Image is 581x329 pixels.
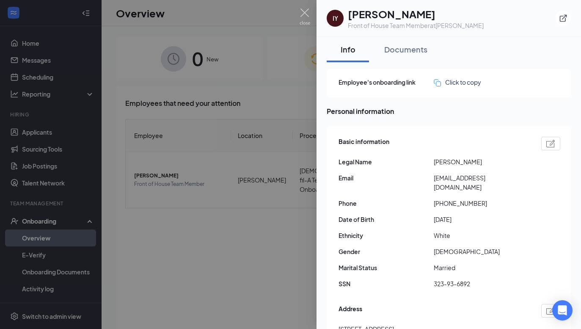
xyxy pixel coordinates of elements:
span: Address [339,304,362,318]
span: Basic information [339,137,389,150]
span: Employee's onboarding link [339,77,434,87]
span: 323-93-6892 [434,279,529,288]
span: Date of Birth [339,215,434,224]
img: click-to-copy.71757273a98fde459dfc.svg [434,79,441,86]
span: White [434,231,529,240]
span: [EMAIL_ADDRESS][DOMAIN_NAME] [434,173,529,192]
svg: ExternalLink [559,14,567,22]
span: [PERSON_NAME] [434,157,529,166]
span: Married [434,263,529,272]
div: IY [333,14,338,22]
span: [PHONE_NUMBER] [434,199,529,208]
span: Marital Status [339,263,434,272]
div: Front of House Team Member at [PERSON_NAME] [348,21,484,30]
h1: [PERSON_NAME] [348,7,484,21]
span: [DEMOGRAPHIC_DATA] [434,247,529,256]
span: [DATE] [434,215,529,224]
span: Personal information [327,106,571,116]
div: Info [335,44,361,55]
span: Email [339,173,434,182]
span: Phone [339,199,434,208]
div: Documents [384,44,427,55]
div: Open Intercom Messenger [552,300,573,321]
button: ExternalLink [556,11,571,26]
span: Legal Name [339,157,434,166]
button: Click to copy [434,77,481,87]
span: Ethnicity [339,231,434,240]
span: Gender [339,247,434,256]
span: SSN [339,279,434,288]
